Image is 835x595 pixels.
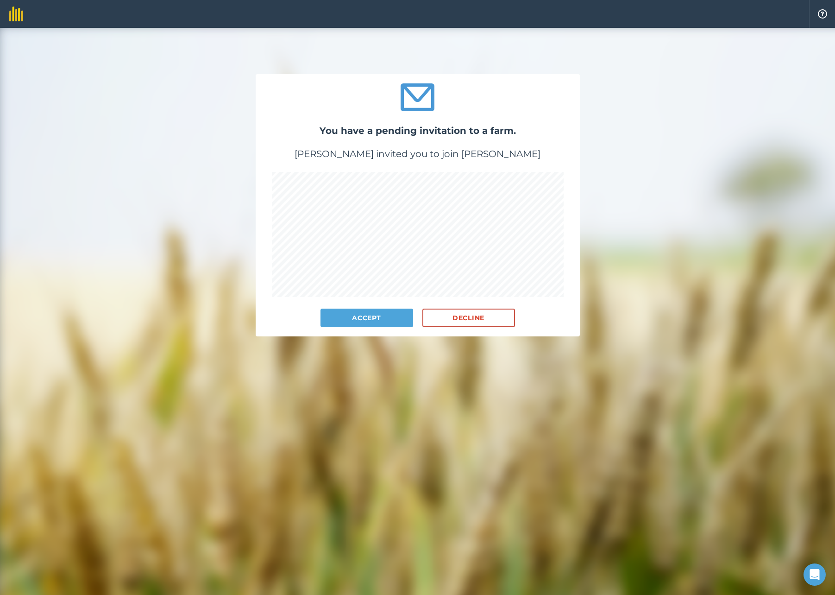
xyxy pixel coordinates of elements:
img: An icon showing a closed envelope [401,83,434,111]
p: [PERSON_NAME] invited you to join [PERSON_NAME] [256,147,580,160]
button: Accept [320,309,413,327]
img: A question mark icon [817,9,828,19]
img: fieldmargin Logo [9,6,23,21]
h2: You have a pending invitation to a farm. [256,123,580,138]
button: Decline [422,309,515,327]
div: Open Intercom Messenger [804,563,826,586]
